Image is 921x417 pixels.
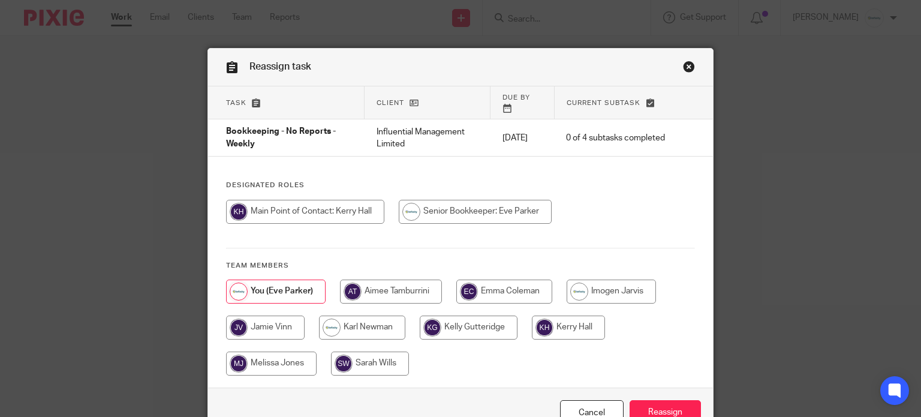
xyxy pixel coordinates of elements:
a: Close this dialog window [683,61,695,77]
span: Current subtask [567,100,640,106]
span: Due by [502,94,530,101]
h4: Designated Roles [226,181,696,190]
td: 0 of 4 subtasks completed [554,119,677,157]
span: Reassign task [249,62,311,71]
span: Bookkeeping - No Reports - Weekly [226,128,336,149]
p: [DATE] [502,132,543,144]
p: Influential Management Limited [377,126,478,151]
span: Client [377,100,404,106]
h4: Team members [226,261,696,271]
span: Task [226,100,246,106]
